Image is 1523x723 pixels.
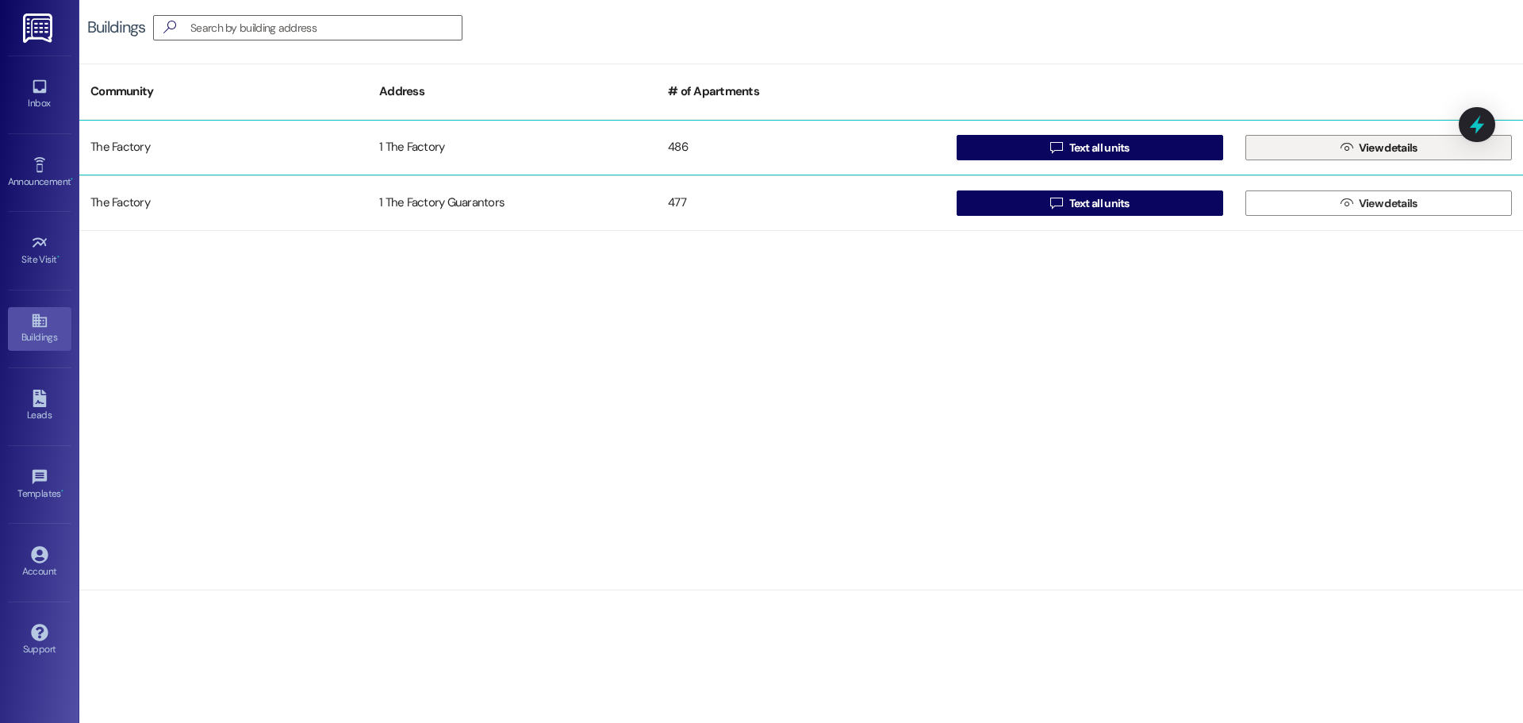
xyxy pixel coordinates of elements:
[1050,197,1062,210] i: 
[1245,190,1512,216] button: View details
[79,72,368,111] div: Community
[1069,140,1130,156] span: Text all units
[157,19,182,36] i: 
[79,132,368,163] div: The Factory
[71,174,73,185] span: •
[8,385,71,428] a: Leads
[1050,141,1062,154] i: 
[368,72,657,111] div: Address
[657,187,946,219] div: 477
[190,17,462,39] input: Search by building address
[1359,195,1418,212] span: View details
[87,19,145,36] div: Buildings
[57,252,59,263] span: •
[8,229,71,272] a: Site Visit •
[8,463,71,506] a: Templates •
[8,307,71,350] a: Buildings
[368,187,657,219] div: 1 The Factory Guarantors
[368,132,657,163] div: 1 The Factory
[957,135,1223,160] button: Text all units
[1069,195,1130,212] span: Text all units
[8,619,71,662] a: Support
[61,486,63,497] span: •
[1245,135,1512,160] button: View details
[23,13,56,43] img: ResiDesk Logo
[1341,141,1352,154] i: 
[657,72,946,111] div: # of Apartments
[1359,140,1418,156] span: View details
[957,190,1223,216] button: Text all units
[8,73,71,116] a: Inbox
[79,187,368,219] div: The Factory
[1341,197,1352,210] i: 
[8,541,71,584] a: Account
[657,132,946,163] div: 486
